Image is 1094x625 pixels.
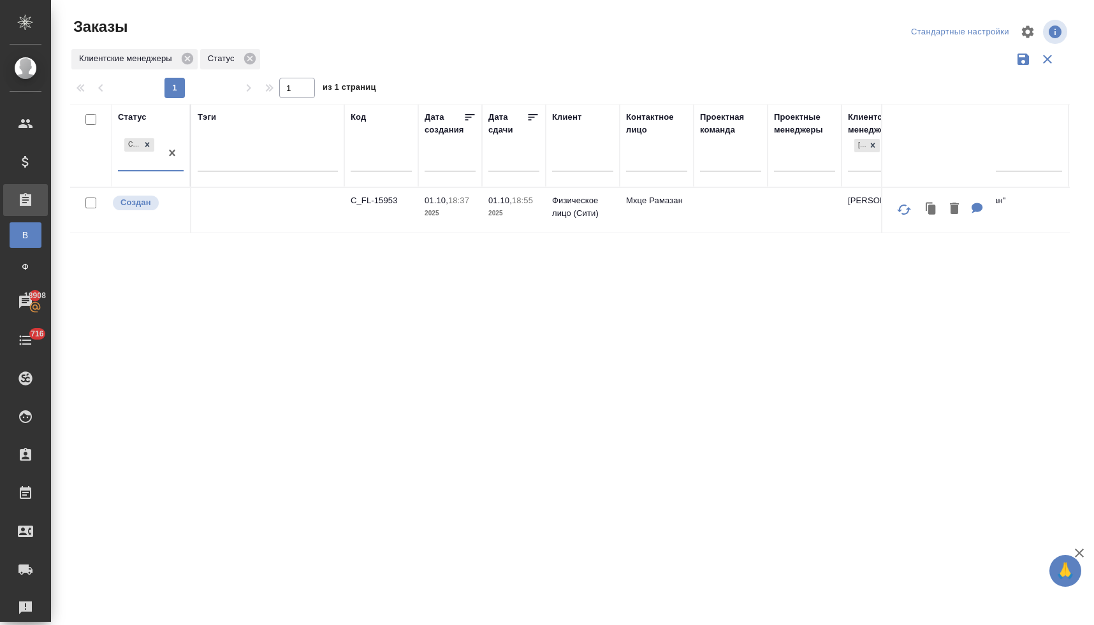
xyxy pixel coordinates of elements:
[774,111,835,136] div: Проектные менеджеры
[118,111,147,124] div: Статус
[16,229,35,241] span: В
[351,194,412,207] p: C_FL-15953
[1049,555,1081,587] button: 🙏
[120,196,151,209] p: Создан
[16,261,35,273] span: Ф
[3,324,48,356] a: 716
[512,196,533,205] p: 18:55
[889,194,919,225] button: Обновить
[23,327,52,340] span: 716
[1054,557,1076,584] span: 🙏
[351,111,366,124] div: Код
[488,207,539,220] p: 2025
[626,111,687,136] div: Контактное лицо
[1012,17,1043,47] span: Настроить таблицу
[323,80,376,98] span: из 1 страниц
[10,222,41,248] a: В
[854,139,866,152] div: [PERSON_NAME]
[70,17,128,37] span: Заказы
[200,49,260,69] div: Статус
[124,138,140,152] div: Создан
[488,111,527,136] div: Дата сдачи
[79,52,177,65] p: Клиентские менеджеры
[1043,20,1070,44] span: Посмотреть информацию
[620,188,694,233] td: Мхце Рамазан
[425,196,448,205] p: 01.10,
[123,137,156,153] div: Создан
[3,286,48,318] a: 18908
[425,111,463,136] div: Дата создания
[448,196,469,205] p: 18:37
[842,188,915,233] td: [PERSON_NAME]
[919,196,944,222] button: Клонировать
[853,138,881,154] div: Лямина Надежда
[17,289,54,302] span: 18908
[10,254,41,280] a: Ф
[208,52,239,65] p: Статус
[1011,47,1035,71] button: Сохранить фильтры
[848,111,909,136] div: Клиентские менеджеры
[488,196,512,205] p: 01.10,
[552,111,581,124] div: Клиент
[198,111,216,124] div: Тэги
[71,49,198,69] div: Клиентские менеджеры
[552,194,613,220] p: Физическое лицо (Сити)
[700,111,761,136] div: Проектная команда
[908,22,1012,42] div: split button
[425,207,476,220] p: 2025
[1035,47,1060,71] button: Сбросить фильтры
[944,196,965,222] button: Удалить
